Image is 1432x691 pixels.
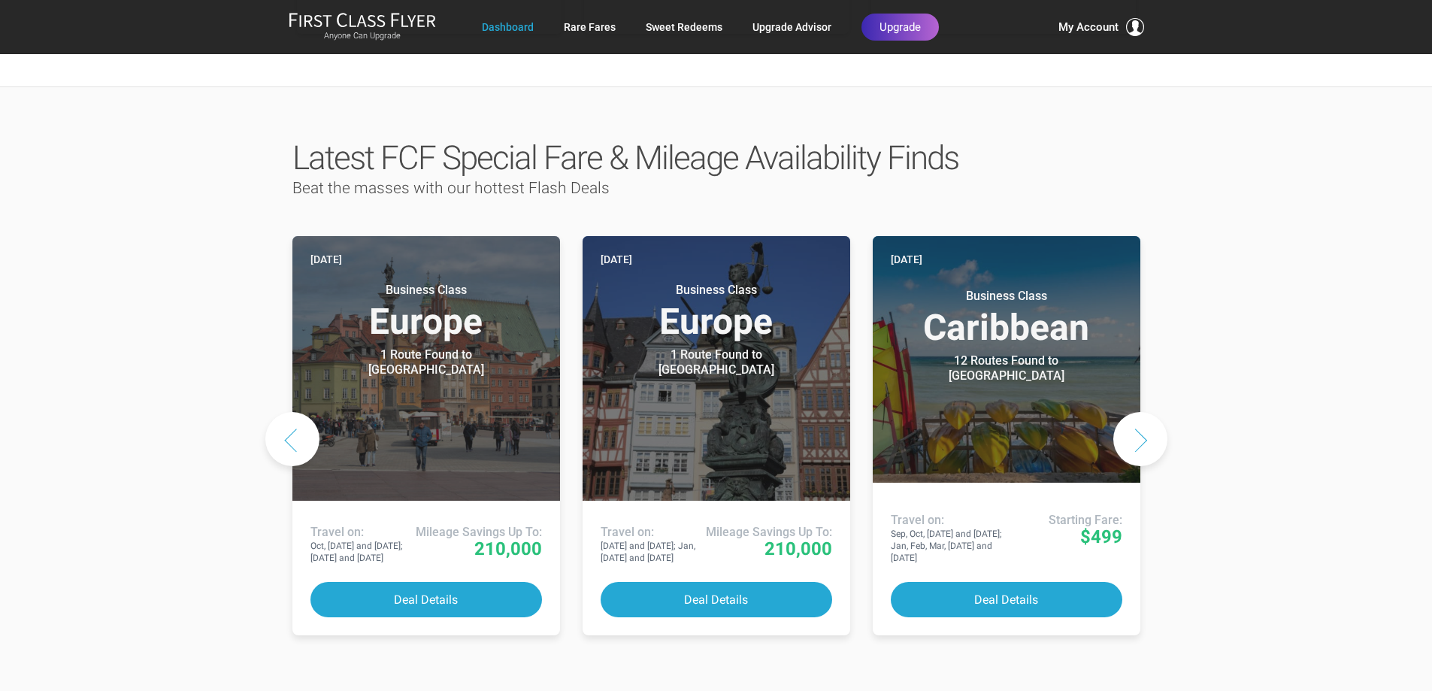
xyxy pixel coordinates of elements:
[601,582,832,617] button: Deal Details
[601,283,832,340] h3: Europe
[622,347,810,377] div: 1 Route Found to [GEOGRAPHIC_DATA]
[583,236,850,635] a: [DATE] Business ClassEurope 1 Route Found to [GEOGRAPHIC_DATA] Use These Miles / Points: Travel o...
[289,31,436,41] small: Anyone Can Upgrade
[289,12,436,42] a: First Class FlyerAnyone Can Upgrade
[310,283,542,340] h3: Europe
[292,179,610,197] span: Beat the masses with our hottest Flash Deals
[861,14,939,41] a: Upgrade
[873,236,1140,635] a: [DATE] Business ClassCaribbean 12 Routes Found to [GEOGRAPHIC_DATA] Airlines offering special far...
[1113,412,1167,466] button: Next slide
[622,283,810,298] small: Business Class
[891,251,922,268] time: [DATE]
[913,353,1100,383] div: 12 Routes Found to [GEOGRAPHIC_DATA]
[289,12,436,28] img: First Class Flyer
[564,14,616,41] a: Rare Fares
[482,14,534,41] a: Dashboard
[1058,18,1119,36] span: My Account
[292,236,560,635] a: [DATE] Business ClassEurope 1 Route Found to [GEOGRAPHIC_DATA] Use These Miles / Points: Travel o...
[913,289,1100,304] small: Business Class
[601,251,632,268] time: [DATE]
[292,138,958,177] span: Latest FCF Special Fare & Mileage Availability Finds
[891,582,1122,617] button: Deal Details
[332,283,520,298] small: Business Class
[310,582,542,617] button: Deal Details
[265,412,319,466] button: Previous slide
[646,14,722,41] a: Sweet Redeems
[891,289,1122,346] h3: Caribbean
[310,251,342,268] time: [DATE]
[332,347,520,377] div: 1 Route Found to [GEOGRAPHIC_DATA]
[1058,18,1144,36] button: My Account
[752,14,831,41] a: Upgrade Advisor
